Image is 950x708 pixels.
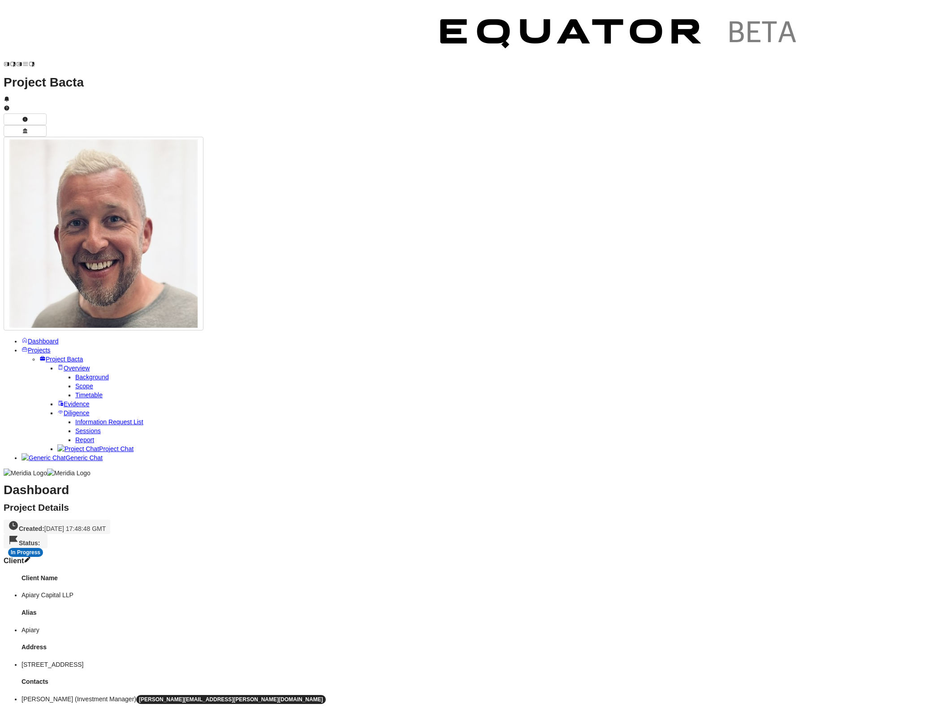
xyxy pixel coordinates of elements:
span: Project Chat [99,445,134,452]
span: Overview [64,365,90,372]
h2: Project Details [4,503,946,512]
div: [PERSON_NAME][EMAIL_ADDRESS][PERSON_NAME][DOMAIN_NAME] [136,695,326,704]
h4: Alias [22,608,946,617]
h3: Client [4,556,946,565]
strong: Status: [19,539,40,547]
h1: Dashboard [4,486,946,495]
a: Sessions [75,427,101,434]
a: Timetable [75,391,103,399]
img: Customer Logo [425,4,815,67]
span: Evidence [64,400,90,408]
strong: Created: [19,525,44,532]
span: Diligence [64,409,90,417]
a: Project Bacta [39,356,83,363]
img: Meridia Logo [47,469,91,478]
svg: Created On [8,520,19,531]
a: Information Request List [75,418,143,426]
img: Generic Chat [22,453,65,462]
a: Evidence [57,400,90,408]
h4: Client Name [22,573,946,582]
h1: Project Bacta [4,78,946,87]
span: Project Bacta [46,356,83,363]
a: Overview [57,365,90,372]
span: Generic Chat [65,454,102,461]
span: [DATE] 17:48:48 GMT [44,525,106,532]
a: Dashboard [22,338,59,345]
a: Diligence [57,409,90,417]
h4: Contacts [22,677,946,686]
a: Report [75,436,94,443]
a: Projects [22,347,51,354]
a: Generic ChatGeneric Chat [22,454,103,461]
a: Project ChatProject Chat [57,445,134,452]
img: Project Chat [57,444,99,453]
div: In Progress [8,548,43,557]
li: [PERSON_NAME] (Investment Manager) [22,695,946,704]
img: Profile Icon [9,139,198,328]
a: Scope [75,382,93,390]
img: Meridia Logo [4,469,47,478]
li: Apiary [22,625,946,634]
span: Dashboard [28,338,59,345]
h4: Address [22,643,946,652]
img: Customer Logo [35,4,425,67]
span: Projects [28,347,51,354]
a: Background [75,374,109,381]
li: Apiary Capital LLP [22,591,946,599]
li: [STREET_ADDRESS] [22,660,946,669]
